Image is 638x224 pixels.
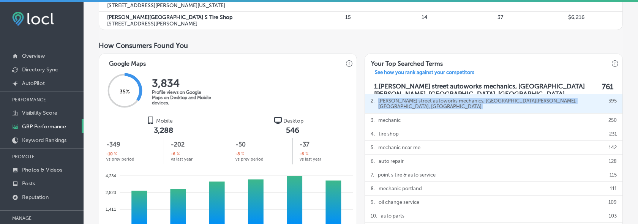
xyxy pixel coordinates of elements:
[379,127,399,140] p: tire shop
[374,82,598,98] p: 1. [PERSON_NAME] street autoworks mechanics, [GEOGRAPHIC_DATA][PERSON_NAME], [GEOGRAPHIC_DATA], [...
[106,157,134,161] span: vs prev period
[235,151,244,158] h2: -8
[371,155,375,168] p: 6 .
[22,53,45,59] p: Overview
[107,14,310,21] label: [PERSON_NAME][GEOGRAPHIC_DATA] S Tire Shop
[609,127,617,140] p: 231
[378,94,605,113] p: [PERSON_NAME] street autoworks mechanics, [GEOGRAPHIC_DATA][PERSON_NAME], [GEOGRAPHIC_DATA], [GEO...
[156,118,173,124] span: Mobile
[106,151,117,158] h2: -10
[99,41,188,50] span: How Consumers Found You
[106,190,116,195] tspan: 2,823
[371,182,375,195] p: 8 .
[609,141,617,154] p: 142
[120,88,130,95] span: 35 %
[608,94,617,113] p: 395
[381,209,404,222] p: auto parts
[371,94,374,113] p: 2 .
[283,118,303,124] span: Desktop
[154,126,173,135] span: 3,288
[240,151,244,158] span: %
[609,155,617,168] p: 128
[22,180,35,187] p: Posts
[235,140,286,149] span: -50
[462,14,538,21] p: 37
[300,151,308,158] h2: -6
[610,182,617,195] p: 111
[22,80,45,87] p: AutoPilot
[107,2,310,9] p: [STREET_ADDRESS][PERSON_NAME][US_STATE]
[310,14,386,21] p: 15
[300,157,321,161] span: vs last year
[22,167,62,173] p: Photos & Videos
[152,90,213,106] p: Profile views on Google Maps on Desktop and Mobile devices.
[608,114,617,127] p: 250
[106,174,116,178] tspan: 4,234
[235,157,264,161] span: vs prev period
[379,196,419,209] p: oil change service
[171,140,221,149] span: -202
[378,141,420,154] p: mechanic near me
[371,196,375,209] p: 9 .
[371,127,375,140] p: 4 .
[22,66,58,73] p: Directory Sync
[171,151,180,158] h2: -6
[12,12,54,26] img: fda3e92497d09a02dc62c9cd864e3231.png
[107,21,310,27] p: [STREET_ADDRESS][PERSON_NAME]
[609,209,617,222] p: 103
[22,137,66,144] p: Keyword Rankings
[379,155,404,168] p: auto repair
[386,14,462,21] p: 14
[371,168,374,181] p: 7 .
[106,140,156,149] span: -349
[106,207,116,211] tspan: 1,411
[171,157,193,161] span: vs last year
[602,82,613,98] label: 761
[304,151,308,158] span: %
[22,110,57,116] p: Visibility Score
[539,14,614,21] p: $6,216
[152,77,213,90] h2: 3,834
[300,140,349,149] span: -37
[113,151,117,158] span: %
[175,151,180,158] span: %
[365,54,449,69] h3: Your Top Searched Terms
[379,182,422,195] p: mechanic portland
[608,196,617,209] p: 109
[371,114,374,127] p: 3 .
[378,114,401,127] p: mechanic
[369,69,480,77] a: See how you rank against your competitors
[274,117,282,124] img: logo
[378,168,436,181] p: point s tire & auto service
[371,141,374,154] p: 5 .
[103,54,152,69] h3: Google Maps
[286,126,299,135] span: 546
[22,123,66,130] p: GBP Performance
[147,117,155,124] img: logo
[371,209,377,222] p: 10 .
[610,168,617,181] p: 115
